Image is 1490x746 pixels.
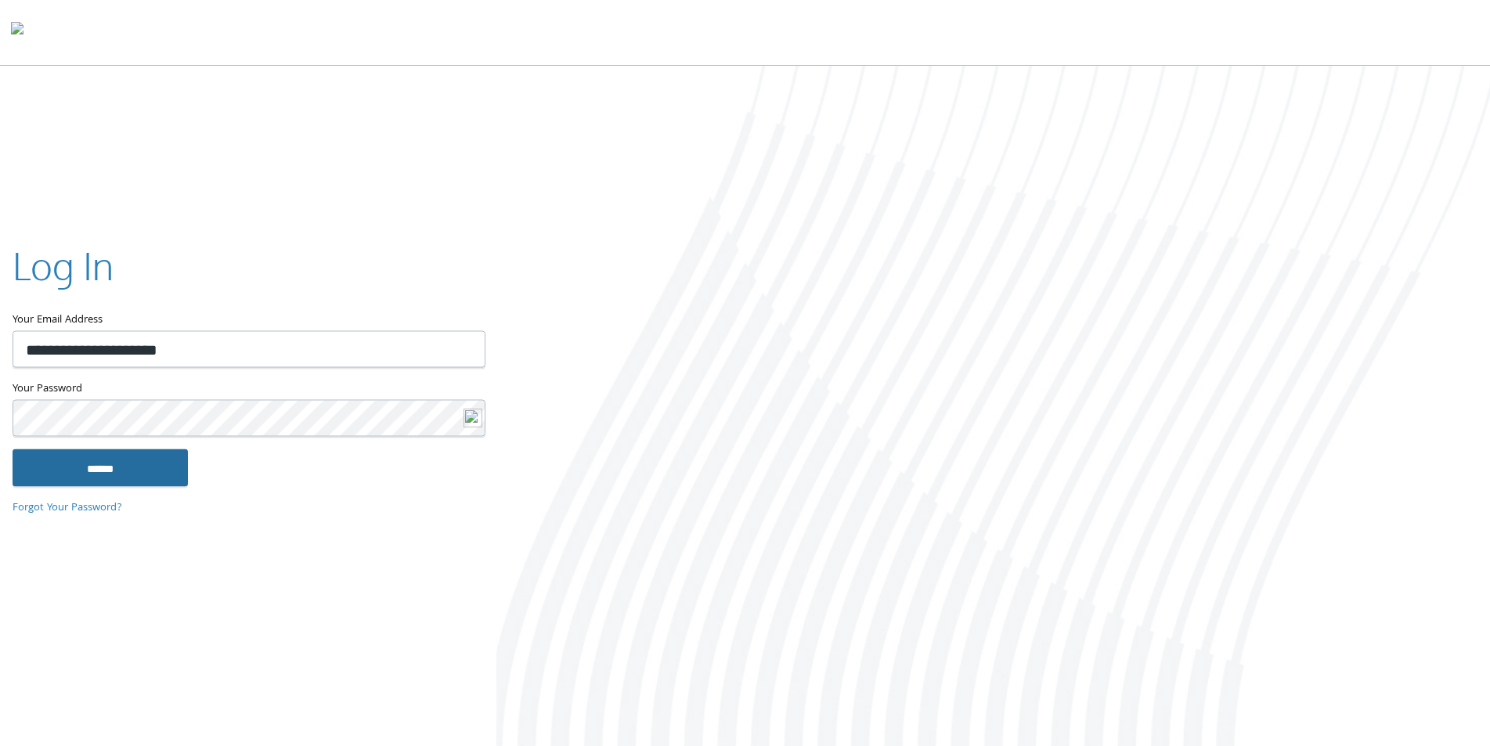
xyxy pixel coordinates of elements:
[13,499,122,517] a: Forgot Your Password?
[454,409,473,427] keeper-lock: Open Keeper Popup
[13,380,484,399] label: Your Password
[464,409,482,427] img: logo-new.svg
[13,240,114,292] h2: Log In
[11,16,23,48] img: todyl-logo-dark.svg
